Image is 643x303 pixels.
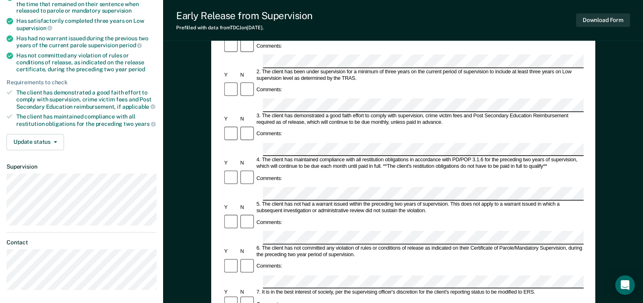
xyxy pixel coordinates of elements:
div: Has satisfactorily completed three years on Low [16,18,157,31]
span: years [135,121,156,127]
dt: Supervision [7,163,157,170]
span: period [128,66,145,72]
div: Y [223,248,239,255]
div: Y [223,116,239,123]
div: 2. The client has been under supervision for a minimum of three years on the current period of su... [255,69,584,82]
div: Open Intercom Messenger [615,275,635,295]
div: N [239,72,255,79]
div: Comments: [255,220,283,226]
button: Update status [7,134,64,150]
div: 7. It is in the best interest of society, per the supervising officer's discretion for the client... [255,289,584,296]
div: Prefilled with data from TDCJ on [DATE] . [176,25,313,31]
div: Y [223,160,239,167]
div: Requirements to check [7,79,157,86]
div: The client has demonstrated a good faith effort to comply with supervision, crime victim fees and... [16,89,157,110]
div: N [239,116,255,123]
div: Y [223,72,239,79]
div: Comments: [255,87,283,94]
dt: Contact [7,239,157,246]
div: N [239,289,255,296]
span: period [119,42,142,48]
div: N [239,248,255,255]
div: 5. The client has not had a warrant issued within the preceding two years of supervision. This do... [255,201,584,214]
div: 4. The client has maintained compliance with all restitution obligations in accordance with PD/PO... [255,157,584,170]
div: N [239,160,255,167]
div: The client has maintained compliance with all restitution obligations for the preceding two [16,113,157,127]
div: Y [223,204,239,211]
div: N [239,204,255,211]
span: supervision [102,7,132,14]
span: supervision [16,25,52,31]
div: Early Release from Supervision [176,10,313,22]
div: Comments: [255,263,283,270]
div: 6. The client has not committed any violation of rules or conditions of release as indicated on t... [255,245,584,258]
div: Comments: [255,43,283,49]
div: Has not committed any violation of rules or conditions of release, as indicated on the release ce... [16,52,157,72]
div: Y [223,289,239,296]
div: Has had no warrant issued during the previous two years of the current parole supervision [16,35,157,49]
div: Comments: [255,175,283,182]
div: Comments: [255,131,283,138]
div: 3. The client has demonstrated a good faith effort to comply with supervision, crime victim fees ... [255,113,584,126]
button: Download Form [576,13,630,27]
span: applicable [122,103,155,110]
